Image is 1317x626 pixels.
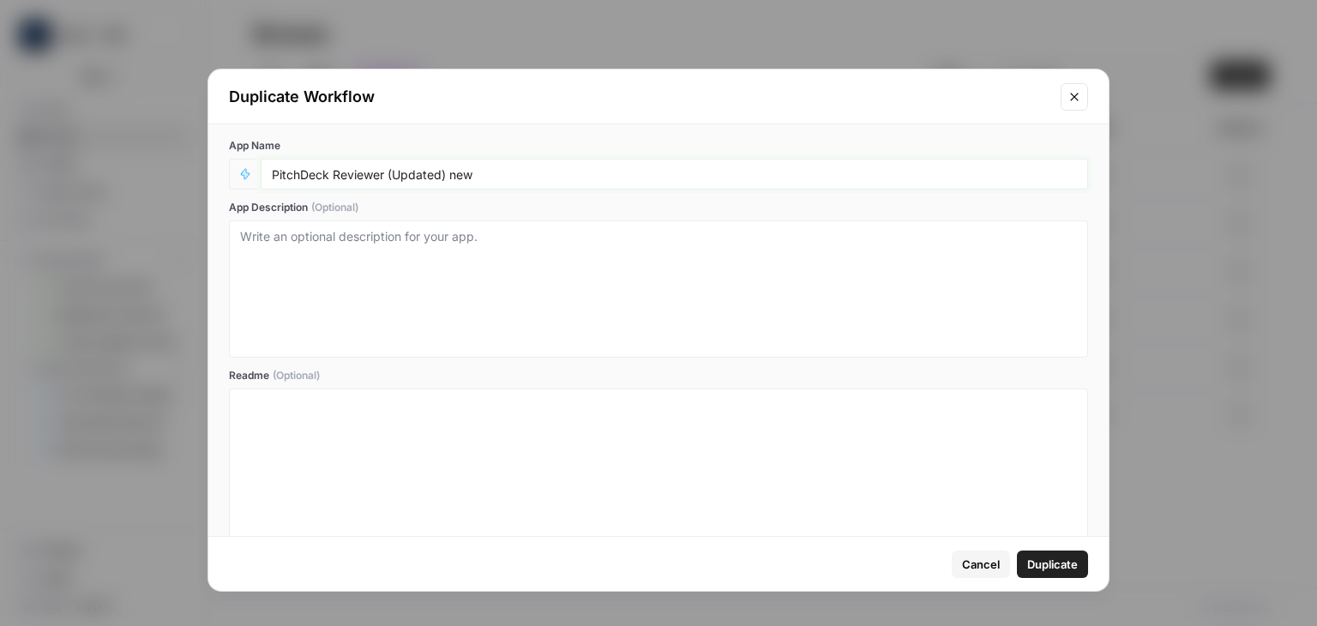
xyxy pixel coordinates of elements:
[273,368,320,383] span: (Optional)
[1017,551,1088,578] button: Duplicate
[311,200,358,215] span: (Optional)
[229,200,1088,215] label: App Description
[272,166,1077,182] input: Untitled
[229,85,1050,109] div: Duplicate Workflow
[1027,556,1078,573] span: Duplicate
[229,138,1088,153] label: App Name
[952,551,1010,578] button: Cancel
[962,556,1000,573] span: Cancel
[1061,83,1088,111] button: Close modal
[229,368,1088,383] label: Readme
